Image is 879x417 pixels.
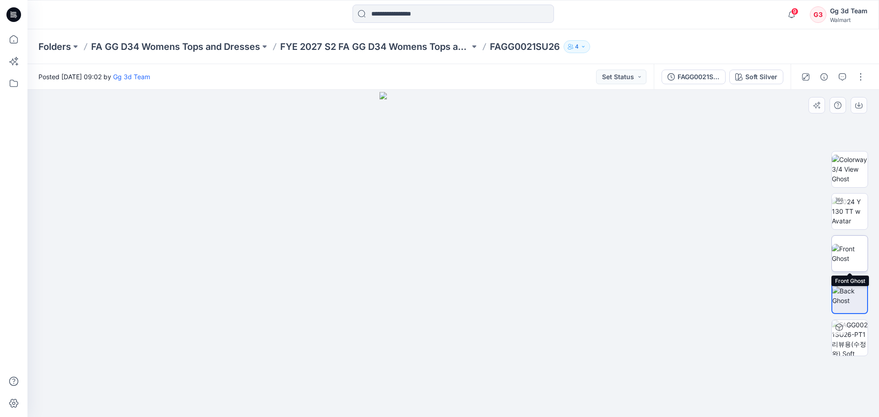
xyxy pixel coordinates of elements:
div: G3 [810,6,826,23]
a: Folders [38,40,71,53]
img: Front Ghost [832,244,868,263]
a: FA GG D34 Womens Tops and Dresses [91,40,260,53]
p: FAGG0021SU26 [490,40,560,53]
img: 2024 Y 130 TT w Avatar [832,197,868,226]
a: FYE 2027 S2 FA GG D34 Womens Tops and Dresses [280,40,470,53]
button: Soft Silver [729,70,783,84]
span: Posted [DATE] 09:02 by [38,72,150,81]
button: Details [817,70,831,84]
span: 9 [791,8,798,15]
p: 4 [575,42,579,52]
div: Soft Silver [745,72,777,82]
a: Gg 3d Team [113,73,150,81]
button: 4 [564,40,590,53]
img: Back Ghost [832,286,867,305]
div: Walmart [830,16,868,23]
button: FAGG0021SU26 [662,70,726,84]
img: FAGG0021SU26-PT1 리뷰용(수정완) Soft Silver [832,320,868,356]
div: FAGG0021SU26 [678,72,720,82]
img: Colorway 3/4 View Ghost [832,155,868,184]
div: Gg 3d Team [830,5,868,16]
